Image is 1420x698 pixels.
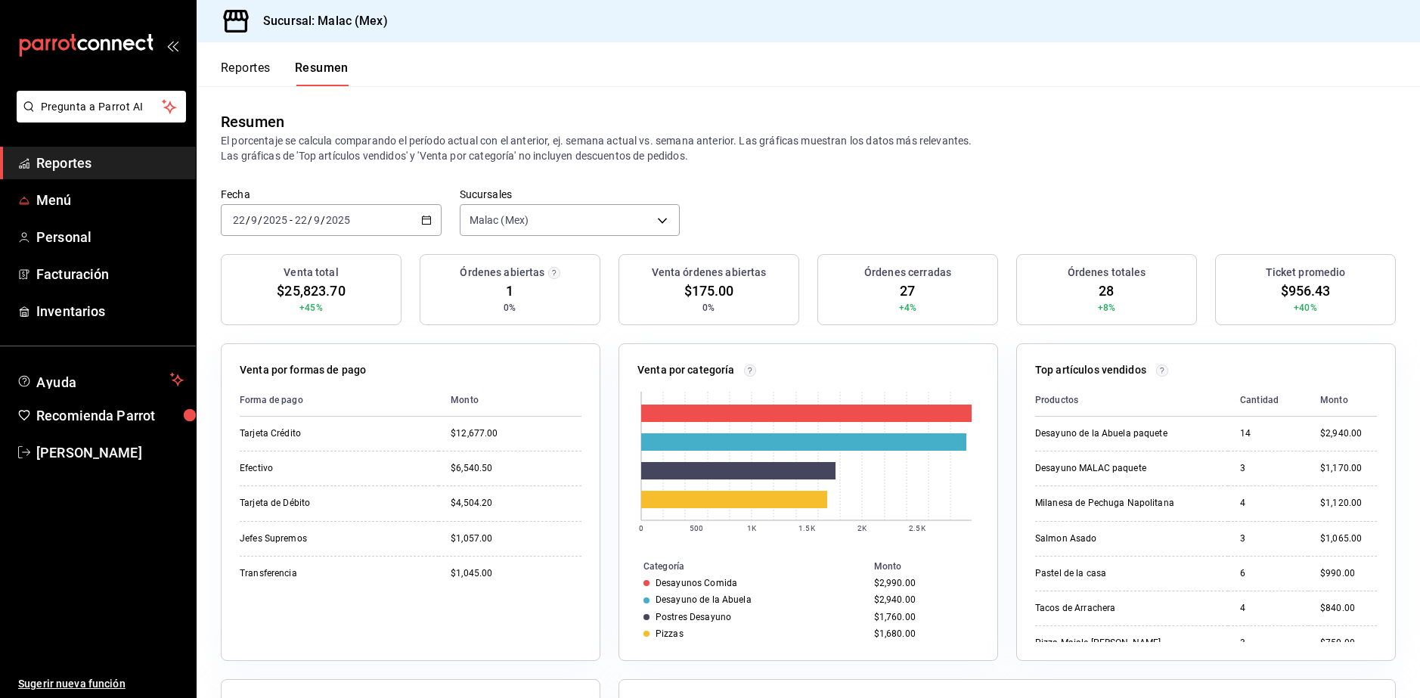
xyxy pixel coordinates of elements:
[506,281,513,301] span: 1
[656,578,737,588] div: Desayunos Comida
[470,213,529,228] span: Malac (Mex)
[899,301,916,315] span: +4%
[232,214,246,226] input: --
[1320,637,1377,650] div: $750.00
[874,612,973,622] div: $1,760.00
[36,301,184,321] span: Inventarios
[1240,532,1296,545] div: 3
[1035,637,1186,650] div: Pizza Maiale [PERSON_NAME]
[1035,362,1146,378] p: Top artículos vendidos
[1320,427,1377,440] div: $2,940.00
[451,567,581,580] div: $1,045.00
[251,12,388,30] h3: Sucursal: Malac (Mex)
[36,227,184,247] span: Personal
[1099,281,1114,301] span: 28
[451,532,581,545] div: $1,057.00
[250,214,258,226] input: --
[166,39,178,51] button: open_drawer_menu
[900,281,915,301] span: 27
[656,594,752,605] div: Desayuno de la Abuela
[451,427,581,440] div: $12,677.00
[1068,265,1146,281] h3: Órdenes totales
[1035,602,1186,615] div: Tacos de Arrachera
[1320,567,1377,580] div: $990.00
[36,264,184,284] span: Facturación
[221,189,442,200] label: Fecha
[1240,602,1296,615] div: 4
[325,214,351,226] input: ----
[1035,427,1186,440] div: Desayuno de la Abuela paquete
[864,265,951,281] h3: Órdenes cerradas
[294,214,308,226] input: --
[1035,497,1186,510] div: Milanesa de Pechuga Napolitana
[240,362,366,378] p: Venta por formas de pago
[221,60,271,86] button: Reportes
[1266,265,1346,281] h3: Ticket promedio
[874,594,973,605] div: $2,940.00
[1294,301,1317,315] span: +40%
[313,214,321,226] input: --
[36,153,184,173] span: Reportes
[451,462,581,475] div: $6,540.50
[1240,462,1296,475] div: 3
[221,110,284,133] div: Resumen
[17,91,186,123] button: Pregunta a Parrot AI
[1281,281,1331,301] span: $956.43
[619,558,868,575] th: Categoría
[221,60,349,86] div: navigation tabs
[1320,462,1377,475] div: $1,170.00
[1240,637,1296,650] div: 3
[262,214,288,226] input: ----
[909,524,925,532] text: 2.5K
[308,214,312,226] span: /
[36,405,184,426] span: Recomienda Parrot
[36,190,184,210] span: Menú
[798,524,815,532] text: 1.5K
[684,281,734,301] span: $175.00
[1320,497,1377,510] div: $1,120.00
[702,301,715,315] span: 0%
[258,214,262,226] span: /
[1035,462,1186,475] div: Desayuno MALAC paquete
[460,265,544,281] h3: Órdenes abiertas
[290,214,293,226] span: -
[1320,602,1377,615] div: $840.00
[1308,384,1377,417] th: Monto
[1320,532,1377,545] div: $1,065.00
[460,189,681,200] label: Sucursales
[246,214,250,226] span: /
[299,301,323,315] span: +45%
[747,524,757,532] text: 1K
[652,265,767,281] h3: Venta órdenes abiertas
[321,214,325,226] span: /
[11,110,186,126] a: Pregunta a Parrot AI
[41,99,163,115] span: Pregunta a Parrot AI
[284,265,338,281] h3: Venta total
[1240,567,1296,580] div: 6
[504,301,516,315] span: 0%
[1098,301,1115,315] span: +8%
[656,628,684,639] div: Pizzas
[36,442,184,463] span: [PERSON_NAME]
[656,612,731,622] div: Postres Desayuno
[240,462,391,475] div: Efectivo
[439,384,581,417] th: Monto
[857,524,867,532] text: 2K
[1035,384,1228,417] th: Productos
[295,60,349,86] button: Resumen
[18,676,184,692] span: Sugerir nueva función
[240,532,391,545] div: Jefes Supremos
[1035,567,1186,580] div: Pastel de la casa
[1228,384,1308,417] th: Cantidad
[639,524,643,532] text: 0
[277,281,345,301] span: $25,823.70
[690,524,703,532] text: 500
[240,384,439,417] th: Forma de pago
[868,558,997,575] th: Monto
[1035,532,1186,545] div: Salmon Asado
[240,497,391,510] div: Tarjeta de Débito
[874,578,973,588] div: $2,990.00
[874,628,973,639] div: $1,680.00
[1240,427,1296,440] div: 14
[1240,497,1296,510] div: 4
